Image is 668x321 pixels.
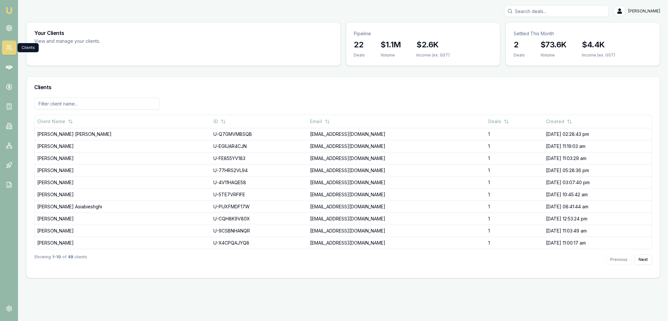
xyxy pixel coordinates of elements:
div: Volume [381,53,401,58]
button: Email [310,116,330,127]
td: U-PUXFMDF17W [211,201,307,213]
p: Settled This Month [514,30,652,37]
div: Income (ex. GST) [582,53,615,58]
td: U-Q7GMVMBSQB [211,128,307,140]
h3: $4.4K [582,40,615,50]
h3: Clients [34,85,652,90]
td: U-X4CPQAJYQ8 [211,237,307,249]
td: [DATE] 03:07:40 pm [543,176,652,188]
td: 1 [486,213,543,225]
td: U-9CSBNHANQR [211,225,307,237]
td: [PERSON_NAME] [35,152,211,164]
td: 1 [486,237,543,249]
button: ID [213,116,226,127]
td: [DATE] 11:03:29 am [543,152,652,164]
td: [PERSON_NAME] [35,164,211,176]
div: Deals [514,53,525,58]
div: Income (ex. GST) [417,53,450,58]
td: [EMAIL_ADDRESS][DOMAIN_NAME] [307,176,486,188]
td: [PERSON_NAME] [35,188,211,201]
button: Next [634,254,652,265]
td: 1 [486,188,543,201]
td: 1 [486,140,543,152]
div: Volume [540,53,566,58]
td: 1 [486,128,543,140]
td: [EMAIL_ADDRESS][DOMAIN_NAME] [307,201,486,213]
p: Pipeline [354,30,492,37]
h3: Your Clients [34,30,333,36]
td: 1 [486,152,543,164]
td: [EMAIL_ADDRESS][DOMAIN_NAME] [307,152,486,164]
td: [DATE] 12:53:24 pm [543,213,652,225]
td: [DATE] 10:45:42 am [543,188,652,201]
td: U-FE855YV183 [211,152,307,164]
td: 1 [486,225,543,237]
td: U-77HRS2VL94 [211,164,307,176]
td: [EMAIL_ADDRESS][DOMAIN_NAME] [307,164,486,176]
button: Created [546,116,572,127]
div: Deals [354,53,365,58]
p: View and manage your clients. [34,38,201,45]
td: [EMAIL_ADDRESS][DOMAIN_NAME] [307,225,486,237]
span: [PERSON_NAME] [628,8,660,14]
td: U-EGIUAR4CJN [211,140,307,152]
td: U-5TE7VRFIFE [211,188,307,201]
td: 1 [486,176,543,188]
td: [DATE] 11:00:17 am [543,237,652,249]
td: [PERSON_NAME] [35,213,211,225]
img: emu-icon-u.png [5,7,13,14]
h3: $2.6K [417,40,450,50]
td: [DATE] 11:19:03 am [543,140,652,152]
td: [DATE] 05:28:36 pm [543,164,652,176]
div: Clients [18,43,39,52]
h3: 22 [354,40,365,50]
button: Client Name [37,116,73,127]
td: [PERSON_NAME] Asiabieshghi [35,201,211,213]
td: [PERSON_NAME] [35,225,211,237]
td: [PERSON_NAME] [35,237,211,249]
td: 1 [486,201,543,213]
button: Deals [488,116,509,127]
td: [DATE] 08:41:44 am [543,201,652,213]
td: [PERSON_NAME] [PERSON_NAME] [35,128,211,140]
td: 1 [486,164,543,176]
td: U-4V11HAQE58 [211,176,307,188]
h3: $1.1M [381,40,401,50]
td: [EMAIL_ADDRESS][DOMAIN_NAME] [307,140,486,152]
td: [PERSON_NAME] [35,176,211,188]
input: Filter client name... [34,98,160,109]
strong: 49 [68,254,73,265]
td: [DATE] 11:03:49 am [543,225,652,237]
td: [PERSON_NAME] [35,140,211,152]
strong: 1 - 10 [52,254,61,265]
td: [EMAIL_ADDRESS][DOMAIN_NAME] [307,213,486,225]
div: Showing of clients [34,254,87,265]
td: U-CQH8K9V80X [211,213,307,225]
input: Search deals [504,5,609,17]
td: [EMAIL_ADDRESS][DOMAIN_NAME] [307,188,486,201]
td: [EMAIL_ADDRESS][DOMAIN_NAME] [307,128,486,140]
td: [EMAIL_ADDRESS][DOMAIN_NAME] [307,237,486,249]
td: [DATE] 02:28:43 pm [543,128,652,140]
h3: 2 [514,40,525,50]
h3: $73.6K [540,40,566,50]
